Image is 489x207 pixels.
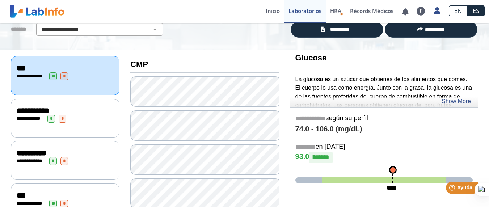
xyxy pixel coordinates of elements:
[295,114,473,123] h5: según su perfil
[425,179,481,199] iframe: Help widget launcher
[295,125,473,134] h4: 74.0 - 106.0 (mg/dL)
[467,5,485,16] a: ES
[442,97,471,106] a: Show More
[449,5,467,16] a: EN
[295,53,327,62] b: Glucose
[330,7,341,14] span: HRA
[295,143,473,151] h5: en [DATE]
[295,75,473,144] p: La glucosa es un azúcar que obtienes de los alimentos que comes. El cuerpo lo usa como energía. J...
[295,152,473,163] h4: 93.0
[130,60,148,69] b: CMP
